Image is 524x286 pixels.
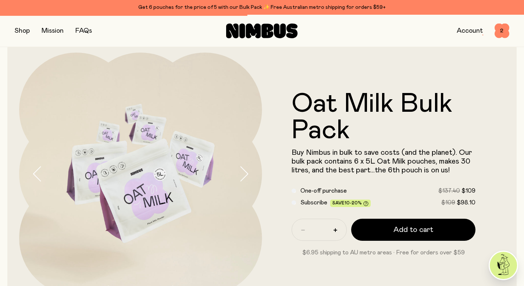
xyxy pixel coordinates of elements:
[345,201,362,205] span: 10-20%
[292,248,476,257] p: $6.95 shipping to AU metro areas · Free for orders over $59
[42,28,64,34] a: Mission
[490,252,517,279] img: agent
[461,188,475,194] span: $109
[15,3,509,12] div: Get 6 pouches for the price of 5 with our Bulk Pack ✨ Free Australian metro shipping for orders $59+
[438,188,460,194] span: $137.40
[495,24,509,38] button: 2
[292,91,476,144] h1: Oat Milk Bulk Pack
[441,200,455,205] span: $109
[75,28,92,34] a: FAQs
[332,201,368,206] span: Save
[351,219,476,241] button: Add to cart
[457,200,475,205] span: $98.10
[292,149,472,174] span: Buy Nimbus in bulk to save costs (and the planet). Our bulk pack contains 6 x 5L Oat Milk pouches...
[300,188,347,194] span: One-off purchase
[393,225,433,235] span: Add to cart
[300,200,327,205] span: Subscribe
[457,28,483,34] a: Account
